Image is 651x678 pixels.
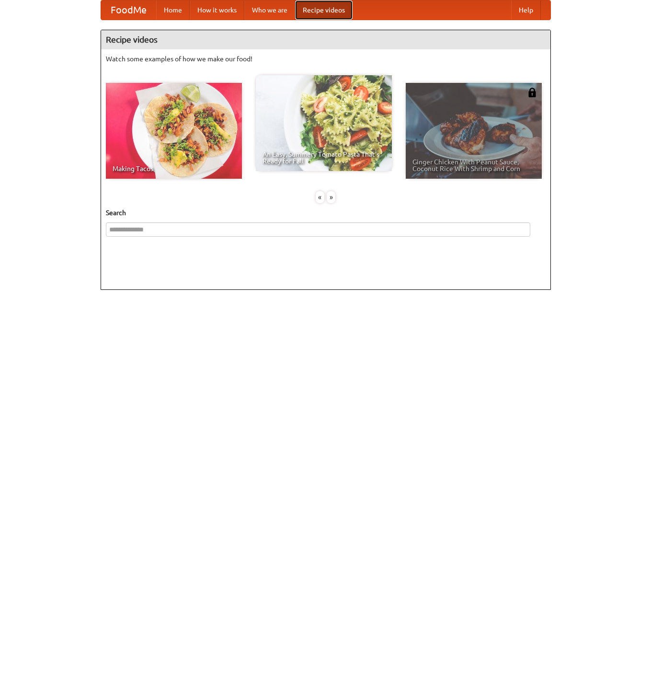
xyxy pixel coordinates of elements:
a: Recipe videos [295,0,353,20]
a: Help [511,0,541,20]
a: How it works [190,0,244,20]
a: Making Tacos [106,83,242,179]
a: Who we are [244,0,295,20]
span: An Easy, Summery Tomato Pasta That's Ready for Fall [263,151,385,164]
img: 483408.png [527,88,537,97]
h5: Search [106,208,546,218]
span: Making Tacos [113,165,235,172]
div: « [316,191,324,203]
h4: Recipe videos [101,30,550,49]
a: Home [156,0,190,20]
a: FoodMe [101,0,156,20]
div: » [327,191,335,203]
p: Watch some examples of how we make our food! [106,54,546,64]
a: An Easy, Summery Tomato Pasta That's Ready for Fall [256,75,392,171]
